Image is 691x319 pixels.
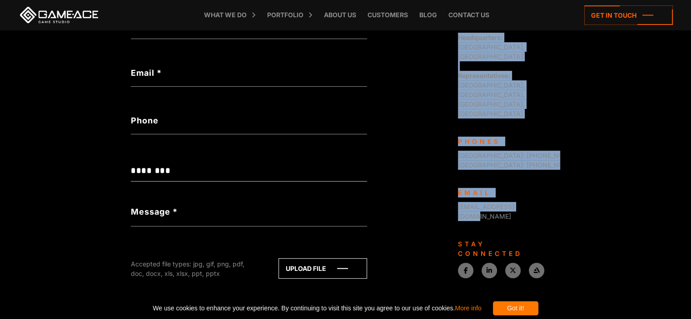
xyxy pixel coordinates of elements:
span: [GEOGRAPHIC_DATA]: [PHONE_NUMBER] [458,161,583,169]
a: Upload file [278,258,367,279]
span: [GEOGRAPHIC_DATA], [GEOGRAPHIC_DATA], [GEOGRAPHIC_DATA], [GEOGRAPHIC_DATA] [458,72,525,118]
div: Our Brands [458,296,553,306]
span: [GEOGRAPHIC_DATA]: [PHONE_NUMBER] [458,152,583,159]
div: Accepted file types: jpg, gif, png, pdf, doc, docx, xls, xlsx, ppt, pptx [131,259,258,278]
div: Stay connected [458,239,553,258]
a: Get in touch [584,5,673,25]
a: More info [455,304,481,312]
div: Email [458,188,553,197]
strong: Headquarters: [458,34,503,41]
label: Phone [131,114,367,127]
strong: Representatives: [458,72,511,79]
div: Got it! [493,301,538,315]
span: We use cookies to enhance your experience. By continuing to visit this site you agree to our use ... [153,301,481,315]
span: [GEOGRAPHIC_DATA], [GEOGRAPHIC_DATA] [458,34,525,60]
label: Message * [131,206,178,218]
div: Phones [458,137,553,146]
a: [EMAIL_ADDRESS][DOMAIN_NAME] [458,203,514,220]
label: Email * [131,67,367,79]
